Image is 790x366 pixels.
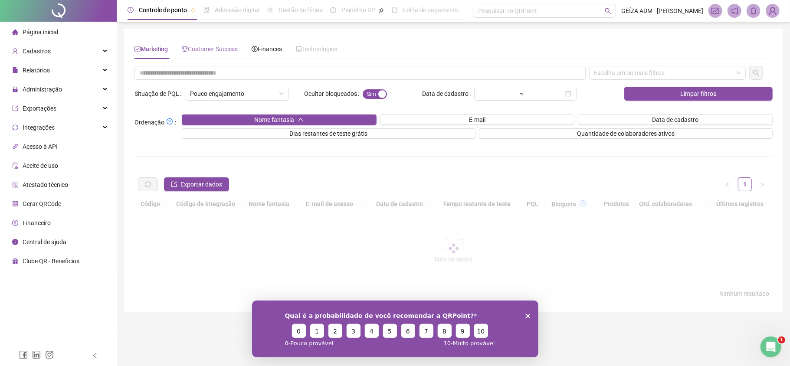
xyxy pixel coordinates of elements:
span: question-circle [167,118,173,124]
span: home [12,29,18,35]
span: file [12,67,18,73]
span: Aceite de uso [23,162,58,169]
li: Página anterior [721,177,734,191]
span: Página inicial [23,29,58,36]
button: left [721,177,734,191]
li: 1 [738,177,752,191]
span: instagram [45,350,54,359]
span: pushpin [190,8,196,13]
img: 29244 [766,4,779,17]
span: Folha de pagamento [403,7,459,13]
iframe: Intercom live chat [760,337,781,357]
span: Gestão de férias [279,7,322,13]
button: Ordenação: [164,116,175,127]
span: Integrações [23,124,55,131]
button: E-mail [380,114,575,125]
span: Administração [23,86,62,93]
span: solution [12,182,18,188]
button: Exportar dados [164,177,229,191]
span: Admissão digital [215,7,259,13]
span: Relatórios [23,67,50,74]
span: info-circle [12,239,18,245]
footer: QRPoint © 2025 - 2.90.5 - [117,336,790,366]
span: Exportações [23,105,56,112]
span: pushpin [379,8,384,13]
span: Finances [252,46,282,52]
span: sun [267,7,273,13]
span: file-done [203,7,210,13]
span: Marketing [134,46,168,52]
span: lock [12,86,18,92]
span: facebook [19,350,28,359]
span: Quantidade de colaboradores ativos [577,129,675,138]
div: ~ [516,91,527,97]
span: laptop [296,46,302,52]
button: Nome fantasiaup [182,114,377,125]
span: Painel do DP [341,7,375,13]
span: Ordenação : [134,116,176,127]
a: 1 [738,178,751,191]
span: Acesso à API [23,143,58,150]
span: linkedin [32,350,41,359]
span: Data de cadastro [652,115,698,124]
button: sync [138,177,158,191]
span: Pouco engajamento [190,87,284,100]
span: fund [711,7,719,15]
span: Gerar QRCode [23,200,61,207]
span: clock-circle [128,7,134,13]
span: E-mail [469,115,485,124]
span: Nome fantasia [254,115,294,124]
span: right [760,182,765,187]
span: Atestado técnico [23,181,68,188]
button: Data de cadastro [578,114,773,125]
button: Quantidade de colaboradores ativos [479,128,773,139]
span: left [725,182,730,187]
label: Situação de PQL [134,87,185,101]
li: Próxima página [755,177,769,191]
span: user-add [12,48,18,54]
label: Ocultar bloqueados [304,87,363,101]
span: Financeiro [23,219,51,226]
span: qrcode [12,201,18,207]
span: export [12,105,18,111]
span: dashboard [330,7,336,13]
span: gift [12,258,18,264]
button: Limpar filtros [624,87,773,101]
span: dollar [252,46,258,52]
span: book [392,7,398,13]
button: Dias restantes de teste grátis [182,128,475,139]
span: Cadastros [23,48,51,55]
span: left [92,353,98,359]
span: Technologies [296,46,337,52]
span: dollar [12,220,18,226]
span: Customer Success [182,46,238,52]
iframe: Pesquisa da QRPoint [252,301,538,357]
span: up [298,117,304,123]
span: export [171,181,177,187]
label: Data de cadastro [422,87,474,101]
span: Clube QR - Beneficios [23,258,79,265]
span: audit [12,163,18,169]
span: Exportar dados [180,180,222,189]
span: bell [750,7,757,15]
span: api [12,144,18,150]
span: GEÍZA ADM - [PERSON_NAME] [621,6,703,16]
span: trophy [182,46,188,52]
span: Controle de ponto [139,7,187,13]
span: sync [12,124,18,131]
span: 1 [778,337,785,343]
